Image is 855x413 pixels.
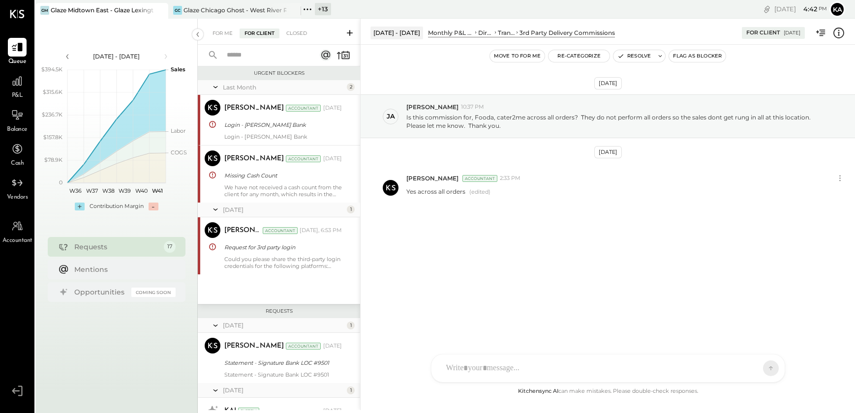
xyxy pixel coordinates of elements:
div: [DATE] [323,155,342,163]
button: Ka [829,1,845,17]
div: Accountant [462,175,497,182]
div: + 13 [315,3,331,15]
div: Urgent Blockers [203,70,355,77]
div: [PERSON_NAME] [224,103,284,113]
div: Coming Soon [131,288,176,297]
div: [DATE] [594,77,622,89]
div: + [75,203,85,210]
div: [DATE] [323,342,342,350]
text: Labor [171,127,185,134]
div: Contribution Margin [90,203,144,210]
div: - [149,203,158,210]
text: W41 [152,187,163,194]
div: [PERSON_NAME] [224,154,284,164]
div: ja [387,112,395,121]
p: Is this commission for, Fooda, cater2me across all orders? They do not perform all orders so the ... [406,113,825,130]
text: $315.6K [43,88,62,95]
div: Opportunities [74,287,126,297]
div: Mentions [74,265,171,274]
div: Transaction Related Expenses [498,29,515,37]
div: Accountant [286,155,321,162]
div: 2 [347,83,355,91]
a: Cash [0,140,34,168]
div: [PERSON_NAME] [224,341,284,351]
div: 17 [164,241,176,253]
div: Glaze Midtown East - Glaze Lexington One LLC [51,6,153,14]
text: $157.8K [43,134,62,141]
span: Accountant [2,236,32,245]
div: Login - [PERSON_NAME] Bank [224,120,339,130]
div: [DATE] - [DATE] [75,52,158,60]
div: [DATE], 6:53 PM [300,227,342,235]
div: Monthly P&L Comparison [428,29,473,37]
div: GC [173,6,182,15]
div: Accountant [286,343,321,350]
span: Cash [11,159,24,168]
div: [DATE] [223,386,344,394]
div: [DATE] [223,321,344,329]
text: W36 [69,187,82,194]
span: [PERSON_NAME] [406,174,458,182]
div: [DATE] [323,104,342,112]
div: Login - [PERSON_NAME] Bank [224,133,342,140]
div: Request for 3rd party login [224,242,339,252]
span: P&L [12,91,23,100]
div: 1 [347,206,355,213]
span: Balance [7,125,28,134]
div: Closed [281,29,312,38]
a: Queue [0,38,34,66]
button: Move to for me [490,50,545,62]
div: Requests [203,308,355,315]
div: [DATE] [784,29,800,36]
button: Re-Categorize [549,50,610,62]
span: Vendors [7,193,28,202]
text: W40 [135,187,147,194]
text: $394.5K [41,66,62,73]
div: [DATE] - [DATE] [370,27,423,39]
a: Accountant [0,217,34,245]
a: Vendors [0,174,34,202]
text: W39 [119,187,131,194]
span: 2:33 PM [500,175,520,182]
a: Balance [0,106,34,134]
div: Accountant [263,227,298,234]
text: 0 [59,179,62,186]
div: Direct Operating Expenses [478,29,493,37]
div: Accountant [286,105,321,112]
text: COGS [171,149,187,156]
span: 10:37 PM [461,103,484,111]
span: (edited) [469,188,490,204]
button: Resolve [613,50,655,62]
div: For Client [240,29,279,38]
div: Glaze Chicago Ghost - West River Rice LLC [183,6,286,14]
a: P&L [0,72,34,100]
div: [PERSON_NAME] [224,226,261,236]
text: $236.7K [42,111,62,118]
div: [DATE] [774,4,827,14]
div: Statement - Signature Bank LOC #9501 [224,371,342,378]
div: Could you please share the third-party login credentials for the following platforms: Fooda, Ritu... [224,256,342,269]
text: W38 [102,187,114,194]
div: 1 [347,386,355,394]
span: Queue [8,58,27,66]
p: Yes across all orders [406,187,465,204]
div: We have not received a cash count from the client for any month, which results in the cash closin... [224,184,342,198]
div: [DATE] [594,146,622,158]
div: 3rd Party Delivery Commissions [519,29,615,37]
text: $78.9K [44,156,62,163]
text: Sales [171,66,185,73]
div: 1 [347,322,355,329]
div: For Me [208,29,238,38]
span: [PERSON_NAME] [406,103,458,111]
div: [DATE] [223,206,344,214]
button: Flag as Blocker [669,50,726,62]
div: Statement - Signature Bank LOC #9501 [224,358,339,368]
text: W37 [86,187,98,194]
div: Last Month [223,83,344,91]
div: copy link [762,4,772,14]
div: GM [40,6,49,15]
div: For Client [746,29,780,37]
div: Requests [74,242,159,252]
div: Missing Cash Count [224,171,339,180]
